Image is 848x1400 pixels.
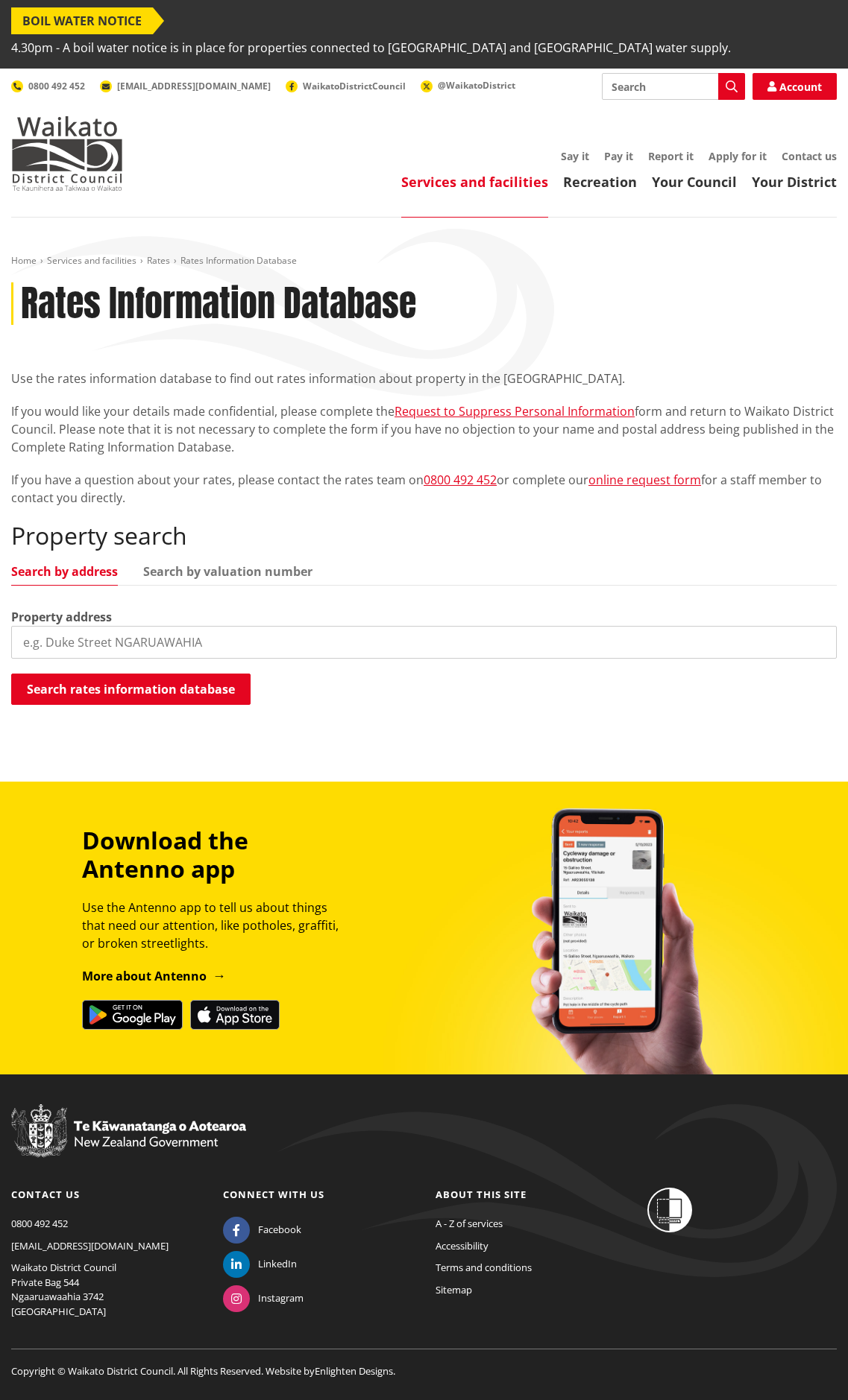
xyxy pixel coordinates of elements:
a: Account [753,73,837,100]
a: Report it [648,149,694,163]
img: New Zealand Government [11,1104,246,1158]
img: Waikato District Council - Te Kaunihera aa Takiwaa o Waikato [11,116,123,191]
a: Connect with us [223,1188,324,1201]
a: Instagram [223,1291,304,1305]
a: WaikatoDistrictCouncil [286,80,406,92]
span: @WaikatoDistrict [438,79,515,92]
p: If you would like your details made confidential, please complete the form and return to Waikato ... [11,402,837,456]
a: 0800 492 452 [424,472,497,488]
a: online request form [588,472,701,488]
a: Contact us [782,149,837,163]
span: [EMAIL_ADDRESS][DOMAIN_NAME] [117,80,271,92]
a: Say it [561,149,589,163]
a: Request to Suppress Personal Information [395,403,635,419]
span: Facebook [258,1223,301,1238]
a: 0800 492 452 [11,1217,68,1230]
a: Recreation [563,173,637,191]
span: WaikatoDistrictCouncil [303,80,406,92]
a: More about Antenno [82,968,226,984]
p: Use the rates information database to find out rates information about property in the [GEOGRAPHI... [11,370,837,387]
h2: Property search [11,522,837,550]
a: Home [11,254,37,267]
img: Download on the App Store [190,1000,280,1030]
img: Shielded [647,1188,692,1232]
a: Sitemap [436,1283,472,1296]
a: Services and facilities [401,173,548,191]
a: Enlighten Designs [315,1364,393,1378]
span: Instagram [258,1291,304,1306]
a: Search by valuation number [143,566,312,577]
a: [EMAIL_ADDRESS][DOMAIN_NAME] [11,1239,169,1252]
p: If you have a question about your rates, please contact the rates team on or complete our for a s... [11,471,837,507]
a: Facebook [223,1223,301,1236]
span: 4.30pm - A boil water notice is in place for properties connected to [GEOGRAPHIC_DATA] and [GEOGR... [11,34,731,61]
span: Rates Information Database [180,254,297,267]
span: BOIL WATER NOTICE [11,7,153,34]
a: Services and facilities [47,254,136,267]
a: Rates [147,254,170,267]
a: Pay it [604,149,633,163]
h3: Download the Antenno app [82,826,342,884]
a: Your District [752,173,837,191]
p: Use the Antenno app to tell us about things that need our attention, like potholes, graffiti, or ... [82,899,342,952]
a: @WaikatoDistrict [421,79,515,92]
a: Contact us [11,1188,80,1201]
button: Search rates information database [11,674,251,705]
a: 0800 492 452 [11,80,85,92]
p: Waikato District Council Private Bag 544 Ngaaruawaahia 3742 [GEOGRAPHIC_DATA] [11,1261,201,1319]
a: Accessibility [436,1239,489,1252]
label: Property address [11,608,112,626]
span: 0800 492 452 [28,80,85,92]
a: Apply for it [709,149,767,163]
span: LinkedIn [258,1257,297,1272]
a: Your Council [652,173,737,191]
a: A - Z of services [436,1217,503,1230]
h1: Rates Information Database [21,282,416,326]
a: [EMAIL_ADDRESS][DOMAIN_NAME] [100,80,271,92]
input: e.g. Duke Street NGARUAWAHIA [11,626,837,659]
img: Get it on Google Play [82,1000,183,1030]
input: Search input [602,73,745,100]
nav: breadcrumb [11,255,837,267]
a: About this site [436,1188,527,1201]
a: Terms and conditions [436,1261,532,1274]
a: New Zealand Government [11,1138,246,1151]
a: LinkedIn [223,1257,297,1270]
a: Search by address [11,566,118,577]
p: Copyright © Waikato District Council. All Rights Reserved. Website by . [11,1349,837,1379]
